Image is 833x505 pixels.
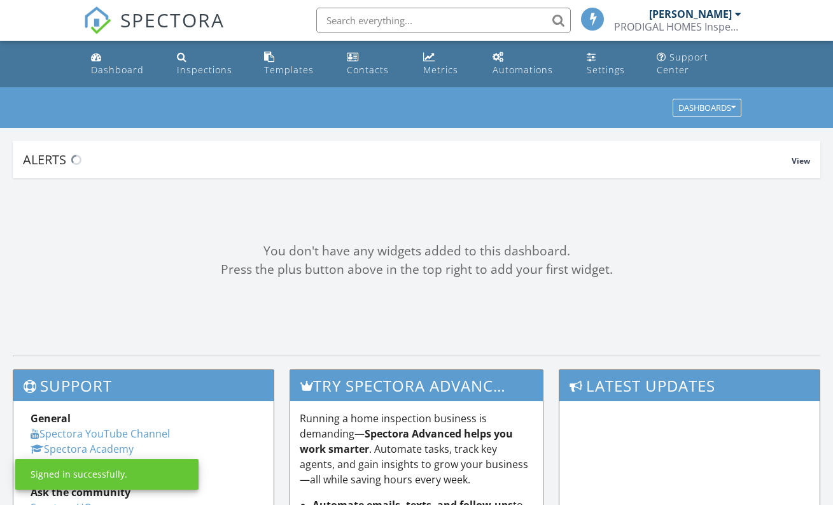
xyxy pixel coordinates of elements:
button: Dashboards [673,99,741,117]
a: Dashboard [86,46,162,82]
div: Templates [264,64,314,76]
strong: Spectora Advanced helps you work smarter [300,427,513,456]
div: Press the plus button above in the top right to add your first widget. [13,260,820,279]
div: Contacts [347,64,389,76]
a: Support Center [31,457,115,471]
a: Templates [259,46,332,82]
div: Signed in successfully. [31,468,127,481]
div: You don't have any widgets added to this dashboard. [13,242,820,260]
img: The Best Home Inspection Software - Spectora [83,6,111,34]
span: SPECTORA [120,6,225,33]
a: Spectora YouTube Channel [31,427,170,441]
div: Support Center [657,51,708,76]
h3: Try spectora advanced [DATE] [290,370,543,401]
div: Metrics [423,64,458,76]
div: Dashboards [678,104,736,113]
a: SPECTORA [83,17,225,44]
div: Inspections [177,64,232,76]
a: Support Center [652,46,747,82]
a: Settings [582,46,641,82]
a: Automations (Basic) [487,46,571,82]
div: Alerts [23,151,792,168]
a: Metrics [418,46,477,82]
h3: Latest Updates [559,370,820,401]
a: Spectora Academy [31,442,134,456]
div: Ask the community [31,485,256,500]
div: Dashboard [91,64,144,76]
span: View [792,155,810,166]
h3: Support [13,370,274,401]
a: Inspections [172,46,249,82]
input: Search everything... [316,8,571,33]
strong: General [31,411,71,425]
div: PRODIGAL HOMES Inspection + Consulting [614,20,741,33]
div: Automations [493,64,553,76]
div: Settings [587,64,625,76]
p: Running a home inspection business is demanding— . Automate tasks, track key agents, and gain ins... [300,411,533,487]
a: Contacts [342,46,408,82]
div: [PERSON_NAME] [649,8,732,20]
